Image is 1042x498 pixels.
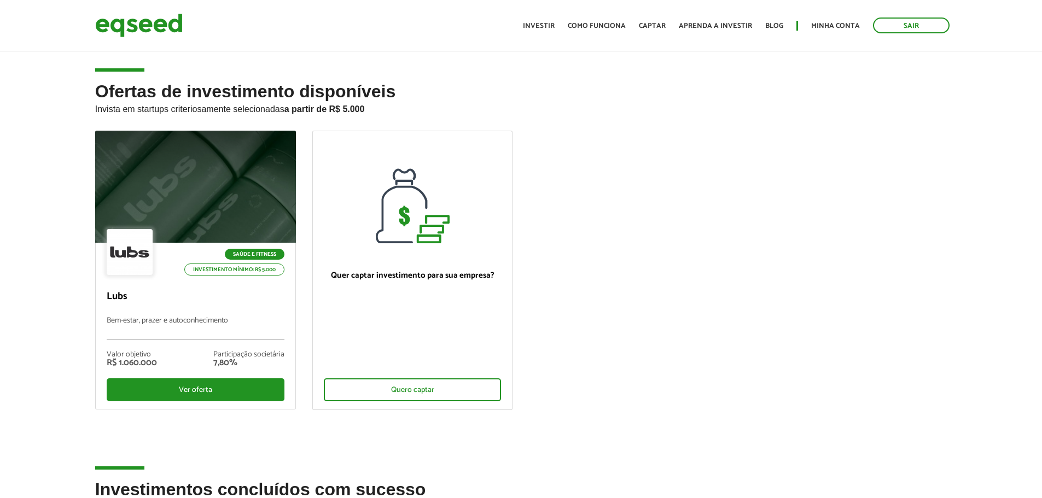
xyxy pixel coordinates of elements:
[568,22,626,30] a: Como funciona
[95,11,183,40] img: EqSeed
[95,131,296,409] a: Saúde e Fitness Investimento mínimo: R$ 5.000 Lubs Bem-estar, prazer e autoconhecimento Valor obj...
[107,291,284,303] p: Lubs
[811,22,860,30] a: Minha conta
[107,317,284,340] p: Bem-estar, prazer e autoconhecimento
[873,17,950,33] a: Sair
[765,22,783,30] a: Blog
[324,271,502,280] p: Quer captar investimento para sua empresa?
[679,22,752,30] a: Aprenda a investir
[107,351,157,359] div: Valor objetivo
[213,359,284,367] div: 7,80%
[284,104,365,114] strong: a partir de R$ 5.000
[324,378,502,401] div: Quero captar
[213,351,284,359] div: Participação societária
[107,359,157,367] div: R$ 1.060.000
[312,131,513,410] a: Quer captar investimento para sua empresa? Quero captar
[95,82,947,131] h2: Ofertas de investimento disponíveis
[523,22,555,30] a: Investir
[95,101,947,114] p: Invista em startups criteriosamente selecionadas
[184,263,284,276] p: Investimento mínimo: R$ 5.000
[225,249,284,260] p: Saúde e Fitness
[107,378,284,401] div: Ver oferta
[639,22,666,30] a: Captar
